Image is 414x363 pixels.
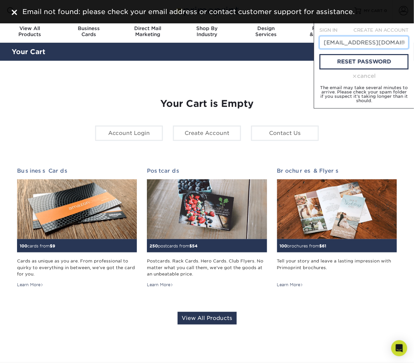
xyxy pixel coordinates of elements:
span: CREATE AN ACCOUNT [354,27,409,33]
div: Learn More [277,282,303,288]
img: Postcards [147,179,267,239]
span: 61 [322,243,327,248]
img: close [12,10,17,15]
a: Postcards 250postcards from$54 Postcards. Rack Cards. Hero Cards. Club Flyers. No matter what you... [147,168,267,288]
a: Resources& Templates [296,21,355,43]
small: brochures from [280,243,327,248]
div: Services [237,25,296,37]
div: Industry [177,25,236,37]
small: cards from [20,243,55,248]
div: Learn More [147,282,173,288]
a: View All Products [178,312,237,325]
a: reset password [320,54,409,69]
input: Email [320,36,409,49]
a: Shop ByIndustry [177,21,236,43]
span: $ [320,243,322,248]
div: cancel [320,72,409,80]
span: Resources [296,25,355,31]
a: Account Login [95,126,163,141]
div: Tell your story and leave a lasting impression with Primoprint brochures. [277,258,397,277]
span: $ [189,243,192,248]
span: 250 [150,243,158,248]
a: Business Cards 100cards from$9 Cards as unique as you are. From professional to quirky to everyth... [17,168,137,288]
h2: Business Cards [17,168,137,174]
a: Direct MailMarketing [118,21,177,43]
span: 9 [52,243,55,248]
span: Direct Mail [118,25,177,31]
span: 54 [192,243,198,248]
h2: Postcards [147,168,267,174]
div: Marketing [118,25,177,37]
span: Business [59,25,118,31]
span: Shop By [177,25,236,31]
a: Your Cart [12,48,45,56]
span: 100 [280,243,287,248]
small: The email may take several minutes to arrive. Please check your spam folder if you suspect it's t... [320,85,408,103]
span: Design [237,25,296,31]
a: Create Account [173,126,241,141]
span: Email not found: please check your email address or contact customer support for assistance. [22,8,355,16]
img: Brochures & Flyers [277,179,397,239]
span: SIGN IN [320,27,338,33]
img: Business Cards [17,179,137,239]
small: postcards from [150,243,198,248]
span: 100 [20,243,27,248]
a: DesignServices [237,21,296,43]
div: Postcards. Rack Cards. Hero Cards. Club Flyers. No matter what you call them, we've got the goods... [147,258,267,277]
div: Cards [59,25,118,37]
a: BusinessCards [59,21,118,43]
h2: Brochures & Flyers [277,168,397,174]
h1: Your Cart is Empty [17,98,397,110]
div: Open Intercom Messenger [391,340,407,356]
div: Cards as unique as you are. From professional to quirky to everything in between, we've got the c... [17,258,137,277]
div: & Templates [296,25,355,37]
div: Learn More [17,282,43,288]
span: $ [50,243,52,248]
a: Brochures & Flyers 100brochures from$61 Tell your story and leave a lasting impression with Primo... [277,168,397,288]
a: Contact Us [251,126,319,141]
